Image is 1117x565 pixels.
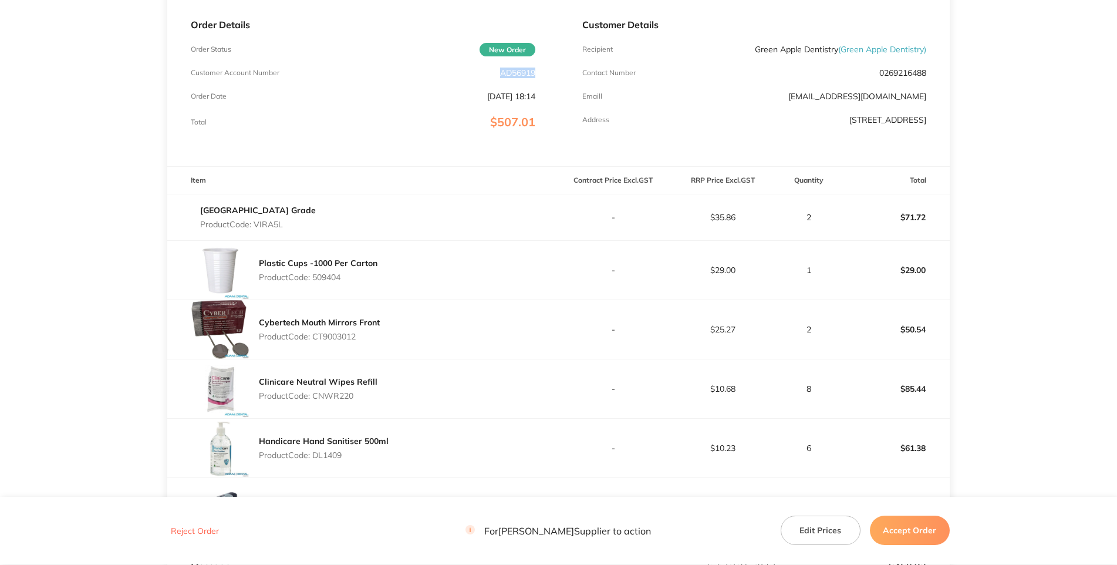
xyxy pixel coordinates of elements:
[582,92,602,100] p: Emaill
[259,391,377,401] p: Product Code: CNWR220
[191,92,227,100] p: Order Date
[259,436,389,446] a: Handicare Hand Sanitiser 500ml
[870,516,950,546] button: Accept Order
[778,325,839,334] p: 2
[582,116,609,124] p: Address
[755,45,926,54] p: Green Apple Dentistry
[582,19,926,30] p: Customer Details
[191,300,249,359] img: ZmV4cWtyYg
[259,332,380,341] p: Product Code: CT9003012
[668,167,777,194] th: RRP Price Excl. GST
[669,213,777,222] p: $35.86
[841,203,949,231] p: $71.72
[191,118,207,126] p: Total
[841,256,949,284] p: $29.00
[259,258,377,268] a: Plastic Cups -1000 Per Carton
[191,19,535,30] p: Order Details
[191,45,231,53] p: Order Status
[777,167,840,194] th: Quantity
[559,384,667,394] p: -
[669,443,777,453] p: $10.23
[259,376,377,387] a: Clinicare Neutral Wipes Refill
[191,419,249,477] img: bHlpanpyMw
[841,434,949,462] p: $61.38
[259,317,380,328] a: Cybertech Mouth Mirrors Front
[500,68,535,78] p: AD56919
[669,325,777,334] p: $25.27
[490,115,535,129] span: $507.01
[191,241,249,300] img: ZGZiOTdhMg
[582,45,613,53] p: Recipient
[167,526,222,537] button: Reject Order
[191,478,249,537] img: N3Rvenp1cQ
[559,325,667,334] p: -
[200,205,316,216] a: [GEOGRAPHIC_DATA] Grade
[167,167,558,194] th: Item
[788,91,926,102] a: [EMAIL_ADDRESS][DOMAIN_NAME]
[778,265,839,275] p: 1
[781,516,860,546] button: Edit Prices
[840,167,950,194] th: Total
[259,273,377,282] p: Product Code: 509404
[778,443,839,453] p: 6
[559,167,668,194] th: Contract Price Excl. GST
[841,315,949,344] p: $50.54
[259,450,389,460] p: Product Code: DL1409
[259,495,382,506] a: Kleenex Paper Towel Optimum
[669,265,777,275] p: $29.00
[841,493,949,522] p: $162.84
[487,92,535,101] p: [DATE] 18:14
[559,265,667,275] p: -
[559,443,667,453] p: -
[778,213,839,222] p: 2
[200,220,316,229] p: Product Code: VIRA5L
[191,359,249,418] img: NmM2bjVsZg
[778,384,839,394] p: 8
[559,213,667,222] p: -
[582,69,636,77] p: Contact Number
[669,384,777,394] p: $10.68
[838,44,926,55] span: ( Green Apple Dentistry )
[849,115,926,125] p: [STREET_ADDRESS]
[480,43,535,56] span: New Order
[879,68,926,78] p: 0269216488
[465,526,651,537] p: For [PERSON_NAME] Supplier to action
[841,375,949,403] p: $85.44
[191,69,279,77] p: Customer Account Number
